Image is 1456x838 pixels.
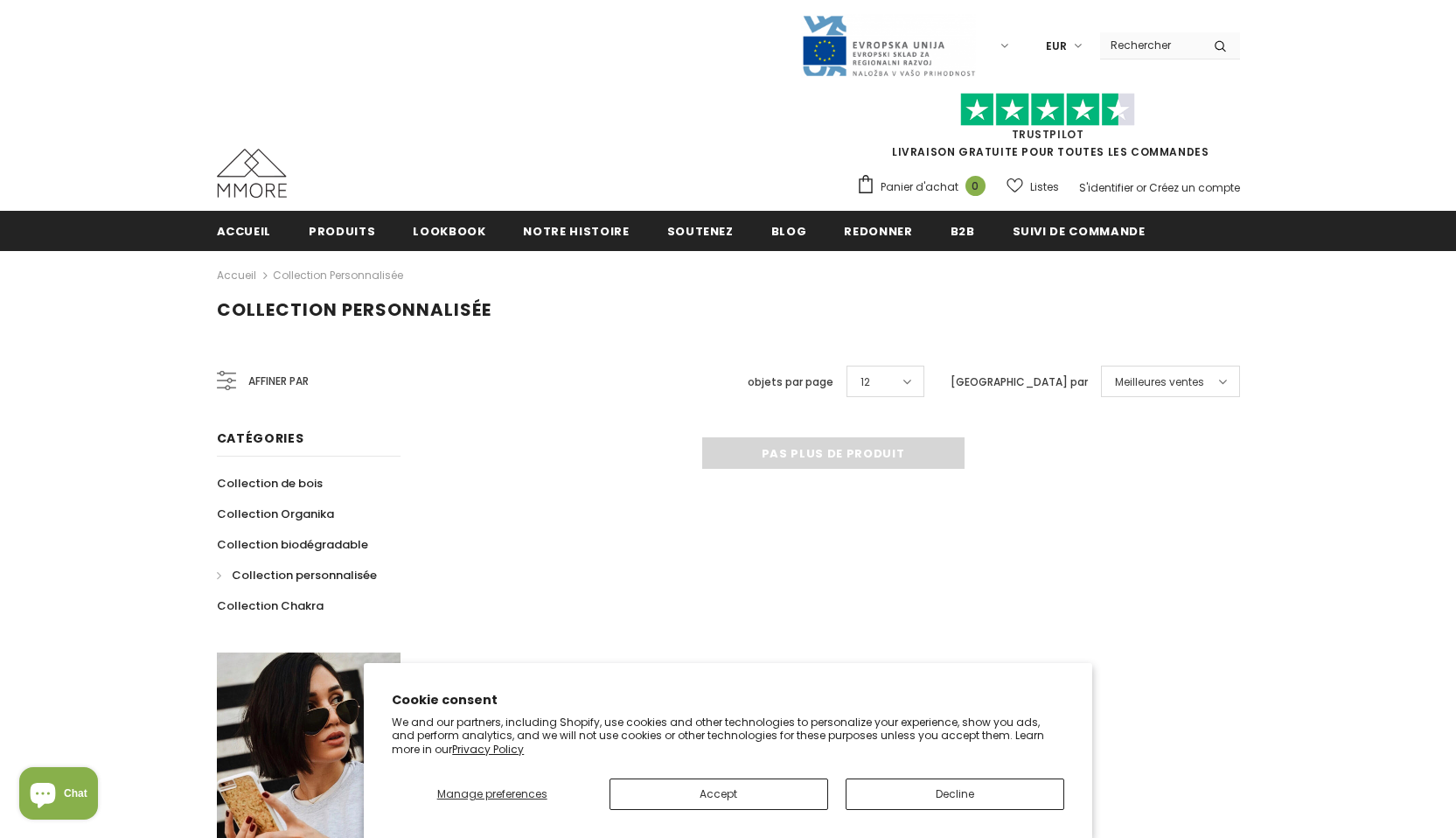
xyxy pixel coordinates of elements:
[523,211,629,250] a: Notre histoire
[856,101,1240,159] span: LIVRAISON GRATUITE POUR TOUTES LES COMMANDES
[801,14,976,78] img: Javni Razpis
[217,297,491,322] span: Collection personnalisée
[771,223,807,240] span: Blog
[667,211,734,250] a: soutenez
[771,211,807,250] a: Blog
[1149,180,1240,195] a: Créez un compte
[413,223,485,240] span: Lookbook
[217,429,304,447] span: Catégories
[844,211,912,250] a: Redonner
[217,149,287,198] img: Cas MMORE
[951,223,975,240] span: B2B
[844,223,912,240] span: Redonner
[273,268,403,283] a: Collection personnalisée
[846,779,1064,810] button: Decline
[217,506,334,522] span: Collection Organika
[452,742,524,757] a: Privacy Policy
[217,223,272,240] span: Accueil
[1013,223,1146,240] span: Suivi de commande
[309,223,375,240] span: Produits
[392,779,592,810] button: Manage preferences
[217,211,272,250] a: Accueil
[1115,374,1204,391] span: Meilleures ventes
[1136,180,1146,195] span: or
[392,716,1064,757] p: We and our partners, including Shopify, use cookies and other technologies to personalize your ex...
[14,767,103,824] inbox-online-store-chat: Shopify online store chat
[217,499,334,529] a: Collection Organika
[856,174,994,200] a: Panier d'achat 0
[217,529,368,560] a: Collection biodégradable
[217,597,324,614] span: Collection Chakra
[217,590,324,621] a: Collection Chakra
[217,265,256,286] a: Accueil
[1007,171,1059,202] a: Listes
[1046,38,1067,55] span: EUR
[965,176,986,196] span: 0
[1013,211,1146,250] a: Suivi de commande
[1079,180,1133,195] a: S'identifier
[523,223,629,240] span: Notre histoire
[309,211,375,250] a: Produits
[610,779,828,810] button: Accept
[217,536,368,553] span: Collection biodégradable
[232,567,377,583] span: Collection personnalisée
[413,211,485,250] a: Lookbook
[881,178,958,196] span: Panier d'achat
[748,374,833,391] label: objets par page
[960,93,1135,127] img: Faites confiance aux étoiles pilotes
[1100,32,1201,58] input: Search Site
[801,38,976,52] a: Javni Razpis
[217,468,323,499] a: Collection de bois
[951,374,1088,391] label: [GEOGRAPHIC_DATA] par
[437,786,547,801] span: Manage preferences
[1012,127,1084,142] a: TrustPilot
[217,475,323,492] span: Collection de bois
[1030,178,1059,196] span: Listes
[860,374,870,391] span: 12
[392,691,1064,709] h2: Cookie consent
[951,211,975,250] a: B2B
[667,223,734,240] span: soutenez
[217,560,377,590] a: Collection personnalisée
[248,372,309,391] span: Affiner par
